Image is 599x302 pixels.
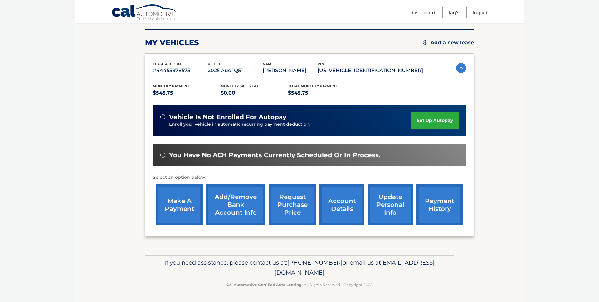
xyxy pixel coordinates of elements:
[153,84,189,88] span: Monthly Payment
[153,66,208,75] p: #44455878575
[275,259,435,276] span: [EMAIL_ADDRESS][DOMAIN_NAME]
[221,84,259,88] span: Monthly sales Tax
[269,184,316,225] a: request purchase price
[411,112,459,129] a: set up autopay
[416,184,463,225] a: payment history
[208,66,263,75] p: 2025 Audi Q5
[111,4,177,22] a: Cal Automotive
[169,113,286,121] span: vehicle is not enrolled for autopay
[169,151,380,159] span: You have no ACH payments currently scheduled or in process.
[288,89,356,97] p: $545.75
[288,84,337,88] span: Total Monthly Payment
[153,62,183,66] span: lease account
[226,282,301,287] strong: Cal Automotive Certified Auto Leasing
[156,184,203,225] a: make a payment
[473,7,488,18] a: Logout
[221,89,288,97] p: $0.00
[410,7,435,18] a: Dashboard
[153,89,221,97] p: $545.75
[160,114,165,119] img: alert-white.svg
[153,174,466,181] p: Select an option below:
[368,184,413,225] a: update personal info
[318,66,423,75] p: [US_VEHICLE_IDENTIFICATION_NUMBER]
[208,62,223,66] span: vehicle
[287,259,343,266] span: [PHONE_NUMBER]
[423,40,427,45] img: add.svg
[169,121,411,128] p: Enroll your vehicle in automatic recurring payment deduction.
[145,38,199,47] h2: my vehicles
[456,63,466,73] img: accordion-active.svg
[149,281,450,288] p: - All Rights Reserved - Copyright 2025
[149,258,450,278] p: If you need assistance, please contact us at: or email us at
[263,66,318,75] p: [PERSON_NAME]
[160,153,165,158] img: alert-white.svg
[263,62,274,66] span: name
[206,184,265,225] a: Add/Remove bank account info
[318,62,324,66] span: vin
[449,7,459,18] a: FAQ's
[423,40,474,46] a: Add a new lease
[319,184,364,225] a: account details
